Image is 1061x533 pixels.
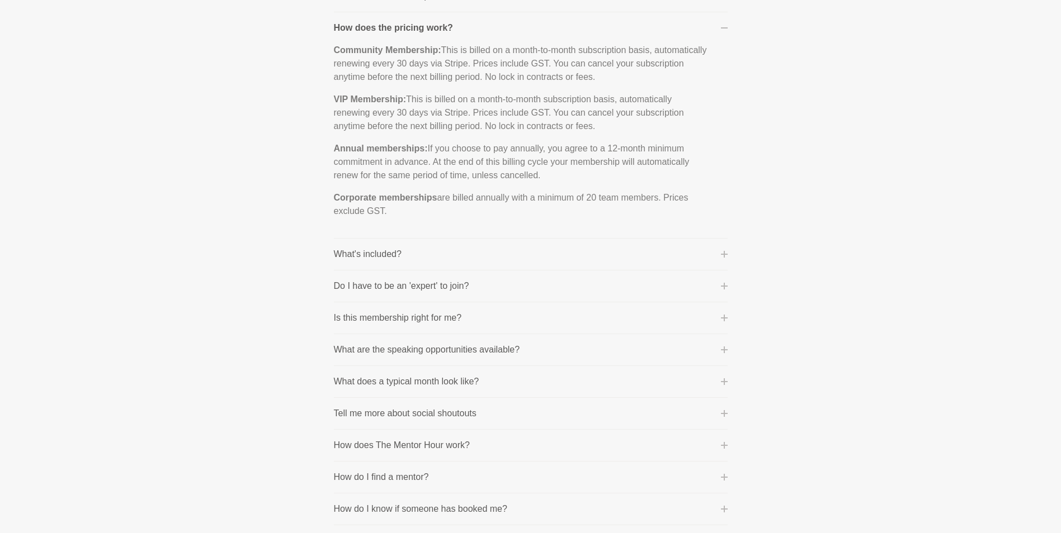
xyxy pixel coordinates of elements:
[334,470,728,484] button: How do I find a mentor?
[334,311,462,325] p: Is this membership right for me?
[334,311,728,325] button: Is this membership right for me?
[334,439,728,452] button: How does The Mentor Hour work?
[334,407,477,420] p: Tell me more about social shoutouts
[334,343,728,356] button: What are the speaking opportunities available?
[334,502,728,516] button: How do I know if someone has booked me?
[334,470,429,484] p: How do I find a mentor?
[334,142,710,182] p: If you choose to pay annually, you agree to a 12-month minimum commitment in advance. At the end ...
[334,44,710,84] p: This is billed on a month-to-month subscription basis, automatically renewing every 30 days via S...
[334,94,407,104] strong: VIP Membership:
[334,502,507,516] p: How do I know if someone has booked me?
[334,93,710,133] p: This is billed on a month-to-month subscription basis, automatically renewing every 30 days via S...
[334,21,453,35] p: How does the pricing work?
[334,248,728,261] button: What's included?
[334,21,728,35] button: How does the pricing work?
[334,193,437,202] strong: Corporate memberships
[334,279,728,293] button: Do I have to be an 'expert' to join?
[334,375,479,388] p: What does a typical month look like?
[334,144,428,153] strong: Annual memberships:
[334,343,520,356] p: What are the speaking opportunities available?
[334,248,402,261] p: What's included?
[334,439,470,452] p: How does The Mentor Hour work?
[334,407,728,420] button: Tell me more about social shoutouts
[334,279,469,293] p: Do I have to be an 'expert' to join?
[334,375,728,388] button: What does a typical month look like?
[334,45,441,55] strong: Community Membership:
[334,191,710,218] p: are billed annually with a minimum of 20 team members. Prices exclude GST.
